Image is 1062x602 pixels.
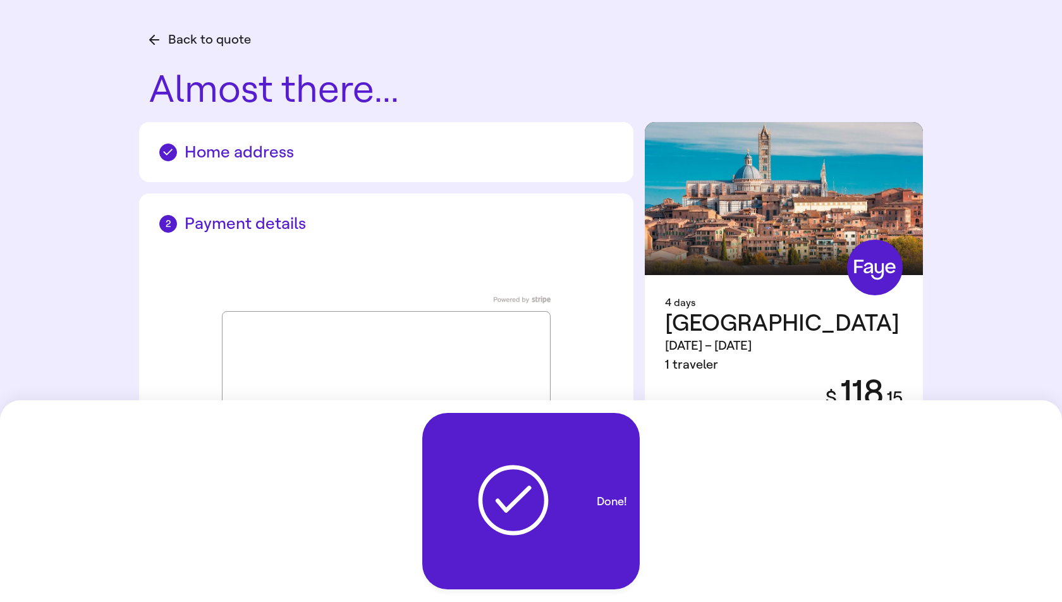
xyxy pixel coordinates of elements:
[665,336,900,355] div: [DATE] – [DATE]
[810,374,903,412] div: 118
[884,388,903,408] span: . 15
[665,295,903,310] div: 4 days
[149,70,923,109] h1: Almost there...
[159,214,613,233] h2: Payment details
[665,309,900,337] span: [GEOGRAPHIC_DATA]
[665,355,900,374] div: 1 traveler
[159,142,613,162] h2: Home address
[149,30,251,49] button: Back to quote
[826,386,837,409] span: $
